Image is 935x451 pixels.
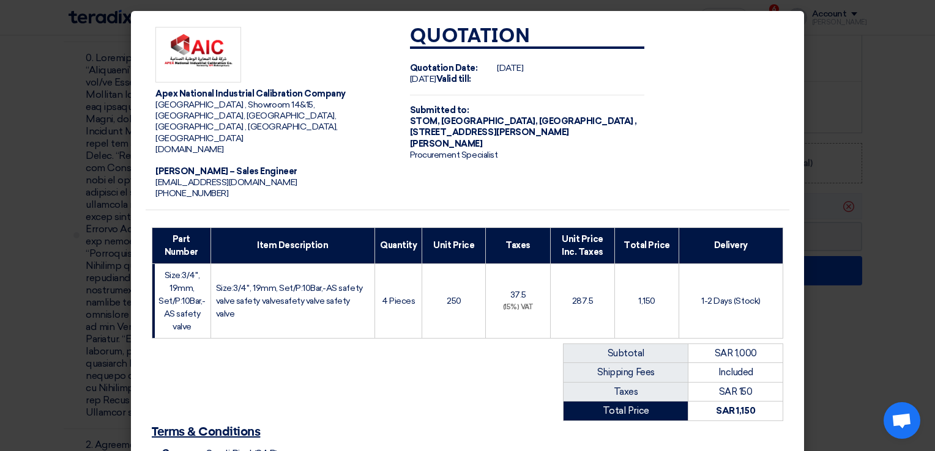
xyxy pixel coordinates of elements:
span: STOM, [410,116,440,127]
span: [DATE] [497,63,523,73]
span: [DOMAIN_NAME] [155,144,224,155]
span: [PHONE_NUMBER] [155,188,228,199]
strong: SAR 1,150 [716,405,755,416]
span: 37.5 [510,290,526,300]
span: 1,150 [638,296,655,306]
a: Open chat [884,402,920,439]
span: [GEOGRAPHIC_DATA], [GEOGRAPHIC_DATA] ,[STREET_ADDRESS][PERSON_NAME] [410,116,637,137]
span: 1-2 Days (Stock) [701,296,760,306]
span: [PERSON_NAME] [410,139,483,149]
span: [DATE] [410,74,436,84]
th: Total Price [615,227,679,263]
th: Unit Price [422,227,486,263]
td: Taxes [564,382,688,402]
div: Apex National Industrial Calibration Company [155,89,390,100]
span: Procurement Specialist [410,150,497,160]
span: Size:3/4'', 19mm, Set/P:10Bar,-AS safety valve safety valvesafety valve safety valve [216,283,363,319]
td: Shipping Fees [564,363,688,383]
td: SAR 1,000 [688,343,783,363]
span: Included [718,367,753,378]
u: Terms & Conditions [152,426,260,438]
td: Total Price [564,402,688,421]
strong: Valid till: [436,74,471,84]
span: [EMAIL_ADDRESS][DOMAIN_NAME] [155,177,297,188]
span: [GEOGRAPHIC_DATA] , Showroom 14&15, [GEOGRAPHIC_DATA], [GEOGRAPHIC_DATA], [GEOGRAPHIC_DATA] , [GE... [155,100,338,144]
img: Company Logo [155,27,241,82]
th: Delivery [679,227,783,263]
span: 250 [447,296,461,306]
span: 287.5 [572,296,594,306]
div: [PERSON_NAME] – Sales Engineer [155,166,390,177]
span: 4 Pieces [382,296,415,306]
th: Taxes [486,227,550,263]
th: Unit Price Inc. Taxes [550,227,614,263]
th: Item Description [210,227,374,263]
th: Part Number [152,227,211,263]
strong: Submitted to: [410,105,469,116]
td: Size:3/4'', 19mm, Set/P:10Bar,-AS safety valve [152,263,211,338]
td: Subtotal [564,343,688,363]
strong: Quotation [410,27,531,46]
th: Quantity [374,227,422,263]
div: (15%) VAT [491,302,545,313]
strong: Quotation Date: [410,63,478,73]
span: SAR 150 [719,386,753,397]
